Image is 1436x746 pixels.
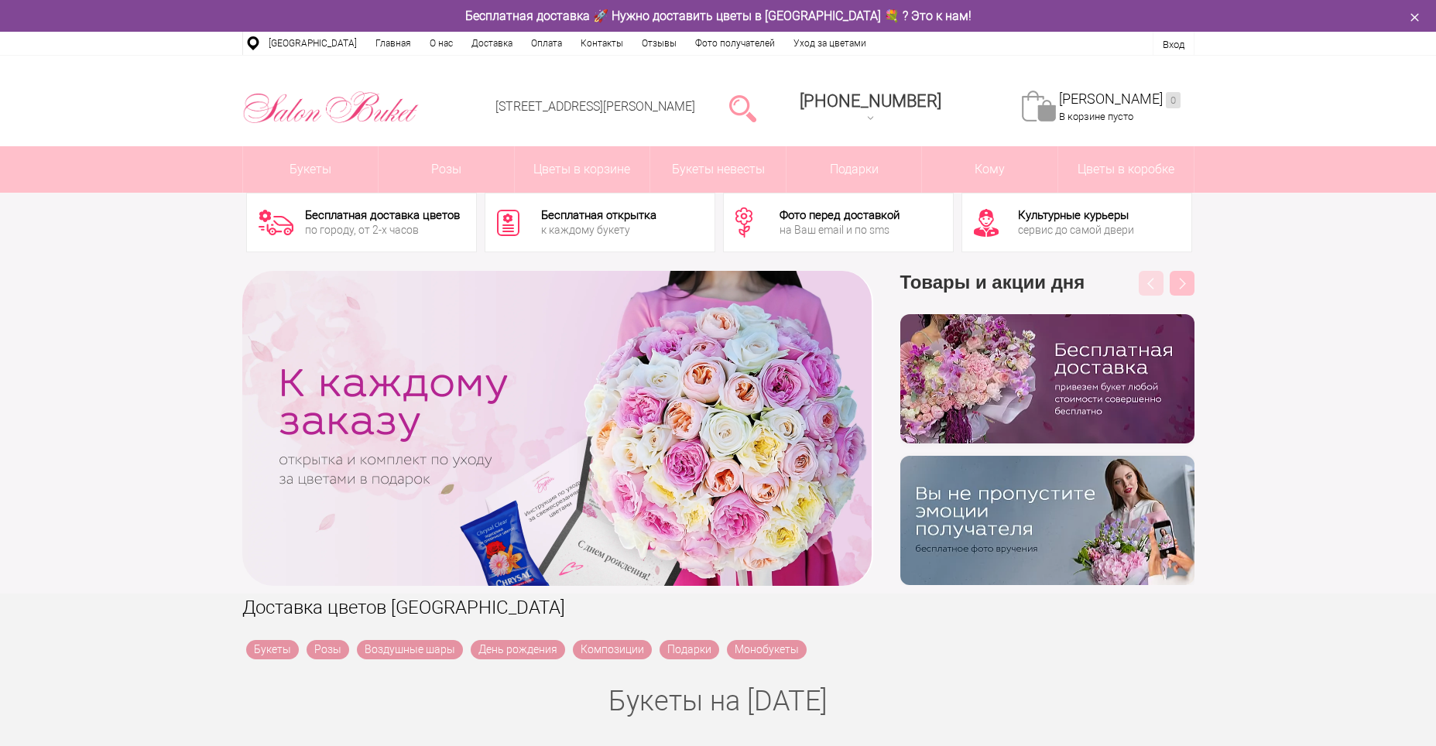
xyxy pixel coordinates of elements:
[541,224,656,235] div: к каждому букету
[1018,210,1134,221] div: Культурные курьеры
[787,146,922,193] a: Подарки
[259,32,366,55] a: [GEOGRAPHIC_DATA]
[420,32,462,55] a: О нас
[660,640,719,659] a: Подарки
[900,271,1194,314] h3: Товары и акции дня
[471,640,565,659] a: День рождения
[522,32,571,55] a: Оплата
[650,146,786,193] a: Букеты невесты
[462,32,522,55] a: Доставка
[305,210,460,221] div: Бесплатная доставка цветов
[1166,92,1181,108] ins: 0
[686,32,784,55] a: Фото получателей
[246,640,299,659] a: Букеты
[784,32,876,55] a: Уход за цветами
[900,456,1194,585] img: v9wy31nijnvkfycrkduev4dhgt9psb7e.png.webp
[231,8,1206,24] div: Бесплатная доставка 🚀 Нужно доставить цветы в [GEOGRAPHIC_DATA] 💐 ? Это к нам!
[305,224,460,235] div: по городу, от 2-х часов
[366,32,420,55] a: Главная
[242,87,420,128] img: Цветы Нижний Новгород
[1058,146,1194,193] a: Цветы в коробке
[608,685,828,717] a: Букеты на [DATE]
[780,224,900,235] div: на Ваш email и по sms
[1059,91,1181,108] a: [PERSON_NAME]
[357,640,463,659] a: Воздушные шары
[1059,111,1133,122] span: В корзине пусто
[495,99,695,114] a: [STREET_ADDRESS][PERSON_NAME]
[922,146,1057,193] span: Кому
[1170,271,1194,296] button: Next
[790,86,951,130] a: [PHONE_NUMBER]
[307,640,349,659] a: Розы
[900,314,1194,443] img: hpaj04joss48rwypv6hbykmvk1dj7zyr.png.webp
[727,640,807,659] a: Монобукеты
[1163,39,1184,50] a: Вход
[780,210,900,221] div: Фото перед доставкой
[541,210,656,221] div: Бесплатная открытка
[1018,224,1134,235] div: сервис до самой двери
[242,594,1194,621] h1: Доставка цветов [GEOGRAPHIC_DATA]
[379,146,514,193] a: Розы
[571,32,632,55] a: Контакты
[800,91,941,111] span: [PHONE_NUMBER]
[243,146,379,193] a: Букеты
[515,146,650,193] a: Цветы в корзине
[573,640,652,659] a: Композиции
[632,32,686,55] a: Отзывы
